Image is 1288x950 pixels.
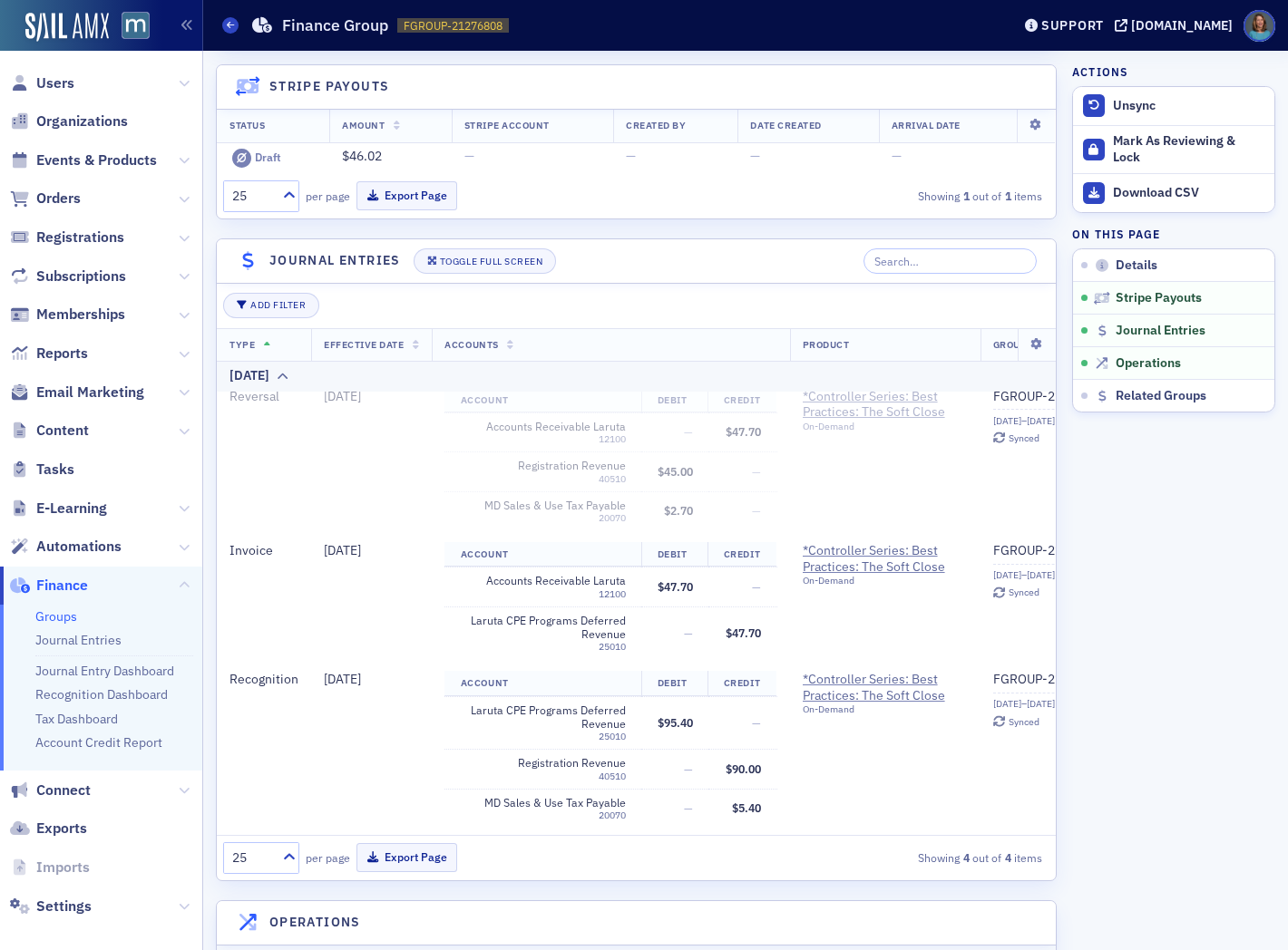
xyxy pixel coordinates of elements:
span: E-Learning [36,499,107,519]
span: — [750,148,760,164]
div: 20070 [461,512,626,524]
span: $47.70 [726,625,761,640]
th: Account [444,671,641,696]
span: $47.70 [658,579,693,594]
span: Exports [36,819,87,839]
span: $45.00 [658,464,693,479]
span: — [464,148,474,164]
span: Accounts Receivable Laruta [461,574,626,587]
h4: Journal Entries [269,251,401,270]
a: Reports [10,344,88,364]
h4: Actions [1072,63,1128,80]
span: [DATE] [324,542,361,558]
div: Showing out of items [782,188,1042,204]
a: Account Credit Report [35,734,162,751]
div: On-Demand [803,421,968,432]
span: $5.40 [732,800,761,815]
img: SailAMX [25,13,109,42]
h4: Operations [269,913,361,932]
span: — [752,464,761,479]
span: Accounts Receivable Laruta [461,420,626,433]
span: $90.00 [726,761,761,776]
a: Finance [10,576,88,596]
span: Profile [1244,10,1275,42]
span: — [626,148,636,164]
div: Synced [1009,433,1039,443]
span: Automations [36,537,122,557]
div: Synced [1009,717,1039,727]
span: Memberships [36,305,125,325]
div: 40510 [461,473,626,485]
button: [DOMAIN_NAME] [1115,19,1239,32]
a: Imports [10,858,90,877]
span: Laruta CPE Programs Deferred Revenue [461,703,626,732]
span: Tasks [36,460,74,480]
div: 25010 [461,731,626,742]
span: Imports [36,858,90,877]
span: MD Sales & Use Tax Payable [461,796,626,809]
span: MD Sales & Use Tax Payable [461,499,626,512]
span: Connect [36,780,91,800]
div: 25010 [461,641,626,653]
span: Group [993,338,1028,351]
div: [DATE]–[DATE] [993,698,1122,710]
span: Content [36,421,89,441]
span: — [684,424,693,439]
h4: On this page [1072,226,1275,242]
a: Connect [10,780,91,800]
span: Reversal [229,388,279,404]
span: Effective Date [324,338,404,351]
a: Registrations [10,228,124,247]
span: Arrival Date [892,119,961,131]
div: 25 [232,848,272,868]
span: FGROUP-21276808 [404,18,503,34]
a: Journal Entries [35,632,122,648]
span: Journal Entries [1116,323,1205,339]
a: Events & Products [10,150,157,170]
div: [DATE]–[DATE] [993,569,1122,581]
div: Showing out of items [782,849,1042,866]
span: — [752,503,761,518]
div: Draft [255,150,281,164]
button: Add Filter [223,293,319,318]
div: Support [1041,17,1104,34]
span: Orders [36,189,81,208]
a: Organizations [10,111,128,131]
span: Date Created [750,119,821,131]
a: Exports [10,819,87,839]
span: $2.70 [664,503,693,518]
a: Settings [10,897,92,916]
div: On-Demand [803,703,968,715]
th: Credit [707,542,776,567]
strong: 4 [1001,849,1014,866]
img: SailAMX [122,12,150,40]
a: E-Learning [10,499,107,519]
span: — [684,761,693,776]
a: FGROUP-21276808 [993,389,1122,405]
span: Registration Revenue [461,459,626,472]
a: Email Marketing [10,383,144,402]
button: Mark As Reviewing & Lock [1073,125,1274,174]
a: Users [10,73,74,93]
span: Invoice [229,542,273,558]
a: Recognition Dashboard [35,686,168,703]
a: Content [10,421,89,441]
strong: 1 [960,188,972,204]
div: 20070 [461,809,626,821]
span: Related Groups [1116,388,1206,404]
a: FGROUP-21276808 [993,672,1122,688]
span: Users [36,73,74,93]
div: [DATE]–[DATE] [993,415,1122,427]
span: Organizations [36,111,128,131]
span: *Controller Series: Best Practices: The Soft Close [803,543,968,575]
span: — [752,579,761,594]
span: Registrations [36,228,124,247]
span: Settings [36,897,92,916]
a: Journal Entry Dashboard [35,663,174,679]
button: Unsync [1073,87,1274,125]
a: Automations [10,537,122,557]
div: [DOMAIN_NAME] [1131,17,1233,34]
div: Unsync [1113,98,1265,114]
span: — [684,625,693,640]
